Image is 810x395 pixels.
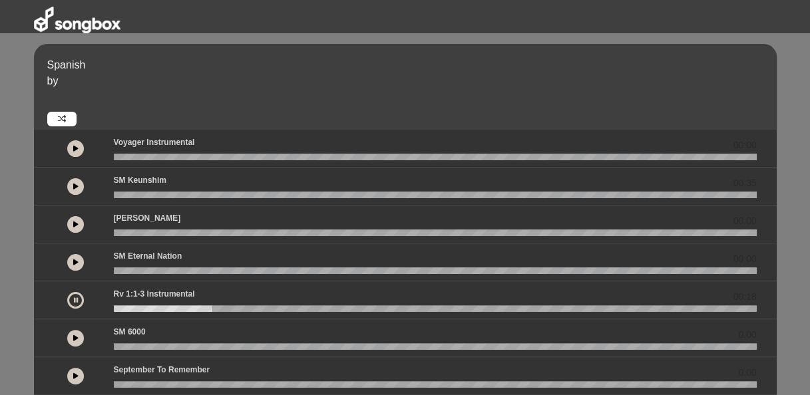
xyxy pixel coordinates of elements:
span: by [47,75,59,86]
p: Rv 1:1-3 Instrumental [114,288,195,300]
p: [PERSON_NAME] [114,212,181,224]
span: 00:35 [733,176,756,190]
span: 0.00 [738,328,756,342]
span: 0.00 [738,366,756,380]
span: 00:00 [733,138,756,152]
p: Spanish [47,57,773,73]
p: SM Keunshim [114,174,166,186]
img: songbox-logo-white.png [34,7,120,33]
p: SM 6000 [114,326,146,338]
p: Voyager Instrumental [114,136,195,148]
span: 00:18 [733,290,756,304]
p: September to Remember [114,364,210,376]
span: 00:00 [733,252,756,266]
p: SM Eternal Nation [114,250,182,262]
span: 00:00 [733,214,756,228]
